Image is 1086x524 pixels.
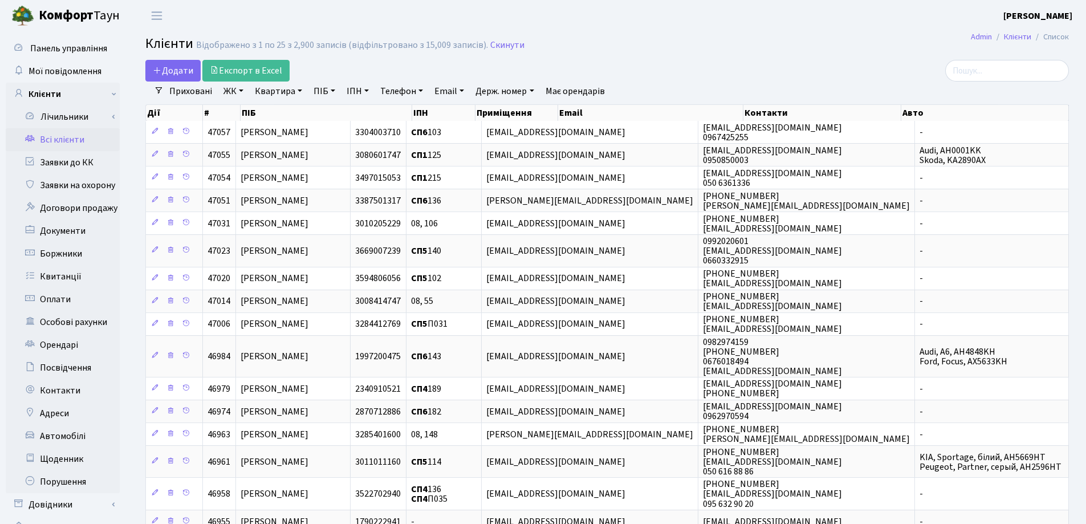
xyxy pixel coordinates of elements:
[703,121,842,144] span: [EMAIL_ADDRESS][DOMAIN_NAME] 0967425255
[541,82,609,101] a: Має орендарів
[202,60,290,82] a: Експорт в Excel
[920,405,923,418] span: -
[703,267,842,290] span: [PHONE_NUMBER] [EMAIL_ADDRESS][DOMAIN_NAME]
[411,483,448,505] span: 136 П035
[6,60,120,83] a: Мої повідомлення
[208,126,230,139] span: 47057
[411,245,441,257] span: 140
[411,456,428,468] b: СП5
[920,451,1061,473] span: KIA, Sportage, білий, AH5669HT Peugeot, Partner, серый, AH2596HT
[558,105,743,121] th: Email
[703,336,842,377] span: 0982974159 [PHONE_NUMBER] 0676018494 [EMAIL_ADDRESS][DOMAIN_NAME]
[355,383,401,395] span: 2340910521
[703,144,842,166] span: [EMAIL_ADDRESS][DOMAIN_NAME] 0950850003
[703,423,910,445] span: [PHONE_NUMBER] [PERSON_NAME][EMAIL_ADDRESS][DOMAIN_NAME]
[355,428,401,441] span: 3285401600
[241,172,308,184] span: [PERSON_NAME]
[6,288,120,311] a: Оплати
[703,235,842,267] span: 0992020601 [EMAIL_ADDRESS][DOMAIN_NAME] 0660332915
[486,350,625,363] span: [EMAIL_ADDRESS][DOMAIN_NAME]
[411,273,441,285] span: 102
[920,488,923,501] span: -
[6,128,120,151] a: Всі клієнти
[241,149,308,161] span: [PERSON_NAME]
[250,82,307,101] a: Квартира
[920,245,923,257] span: -
[39,6,93,25] b: Комфорт
[208,194,230,207] span: 47051
[208,405,230,418] span: 46974
[355,295,401,308] span: 3008414747
[208,383,230,395] span: 46979
[411,245,428,257] b: СП5
[471,82,538,101] a: Держ. номер
[475,105,558,121] th: Приміщення
[743,105,901,121] th: Контакти
[145,34,193,54] span: Клієнти
[29,65,101,78] span: Мої повідомлення
[208,456,230,468] span: 46961
[376,82,428,101] a: Телефон
[920,346,1007,368] span: Audi, A6, AH4848KH Ford, Focus, AX5633KH
[703,213,842,235] span: [PHONE_NUMBER] [EMAIL_ADDRESS][DOMAIN_NAME]
[208,217,230,230] span: 47031
[146,105,203,121] th: Дії
[165,82,217,101] a: Приховані
[1004,31,1031,43] a: Клієнти
[411,172,441,184] span: 215
[430,82,469,101] a: Email
[703,167,842,189] span: [EMAIL_ADDRESS][DOMAIN_NAME] 050 6361336
[355,217,401,230] span: 3010205229
[411,295,433,308] span: 08, 55
[6,425,120,448] a: Автомобілі
[6,151,120,174] a: Заявки до КК
[411,428,438,441] span: 08, 148
[411,126,428,139] b: СП6
[241,245,308,257] span: [PERSON_NAME]
[411,483,428,495] b: СП4
[355,245,401,257] span: 3669007239
[208,149,230,161] span: 47055
[6,379,120,402] a: Контакти
[486,194,693,207] span: [PERSON_NAME][EMAIL_ADDRESS][DOMAIN_NAME]
[411,194,428,207] b: СП6
[486,245,625,257] span: [EMAIL_ADDRESS][DOMAIN_NAME]
[6,334,120,356] a: Орендарі
[486,488,625,501] span: [EMAIL_ADDRESS][DOMAIN_NAME]
[6,311,120,334] a: Особові рахунки
[920,428,923,441] span: -
[208,245,230,257] span: 47023
[241,217,308,230] span: [PERSON_NAME]
[208,295,230,308] span: 47014
[30,42,107,55] span: Панель управління
[6,470,120,493] a: Порушення
[703,400,842,423] span: [EMAIL_ADDRESS][DOMAIN_NAME] 0962970594
[309,82,340,101] a: ПІБ
[355,194,401,207] span: 3387501317
[241,105,413,121] th: ПІБ
[355,318,401,331] span: 3284412769
[920,126,923,139] span: -
[13,105,120,128] a: Лічильники
[486,126,625,139] span: [EMAIL_ADDRESS][DOMAIN_NAME]
[411,493,428,505] b: СП4
[920,295,923,308] span: -
[411,456,441,468] span: 114
[486,318,625,331] span: [EMAIL_ADDRESS][DOMAIN_NAME]
[355,350,401,363] span: 1997200475
[219,82,248,101] a: ЖК
[208,172,230,184] span: 47054
[486,456,625,468] span: [EMAIL_ADDRESS][DOMAIN_NAME]
[6,402,120,425] a: Адреси
[486,428,693,441] span: [PERSON_NAME][EMAIL_ADDRESS][DOMAIN_NAME]
[153,64,193,77] span: Додати
[411,350,428,363] b: СП6
[486,149,625,161] span: [EMAIL_ADDRESS][DOMAIN_NAME]
[703,313,842,335] span: [PHONE_NUMBER] [EMAIL_ADDRESS][DOMAIN_NAME]
[355,126,401,139] span: 3304003710
[411,350,441,363] span: 143
[920,217,923,230] span: -
[920,318,923,331] span: -
[954,25,1086,49] nav: breadcrumb
[1003,10,1072,22] b: [PERSON_NAME]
